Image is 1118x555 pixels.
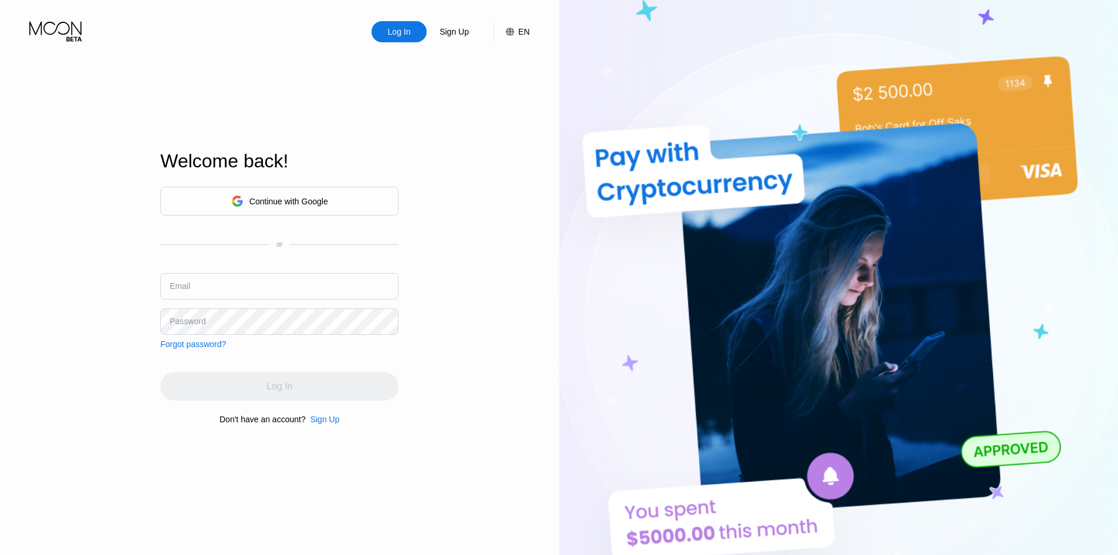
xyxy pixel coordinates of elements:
div: Welcome back! [160,150,398,172]
div: Don't have an account? [219,415,306,424]
div: Sign Up [427,21,482,42]
div: Email [170,281,190,291]
div: Sign Up [438,26,470,38]
div: Forgot password? [160,339,226,349]
div: Continue with Google [249,197,328,206]
div: Sign Up [310,415,340,424]
div: Log In [371,21,427,42]
div: EN [518,27,529,36]
div: Sign Up [306,415,340,424]
div: EN [494,21,529,42]
div: or [276,240,283,248]
div: Password [170,317,205,326]
div: Log In [387,26,412,38]
div: Continue with Google [160,187,398,216]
